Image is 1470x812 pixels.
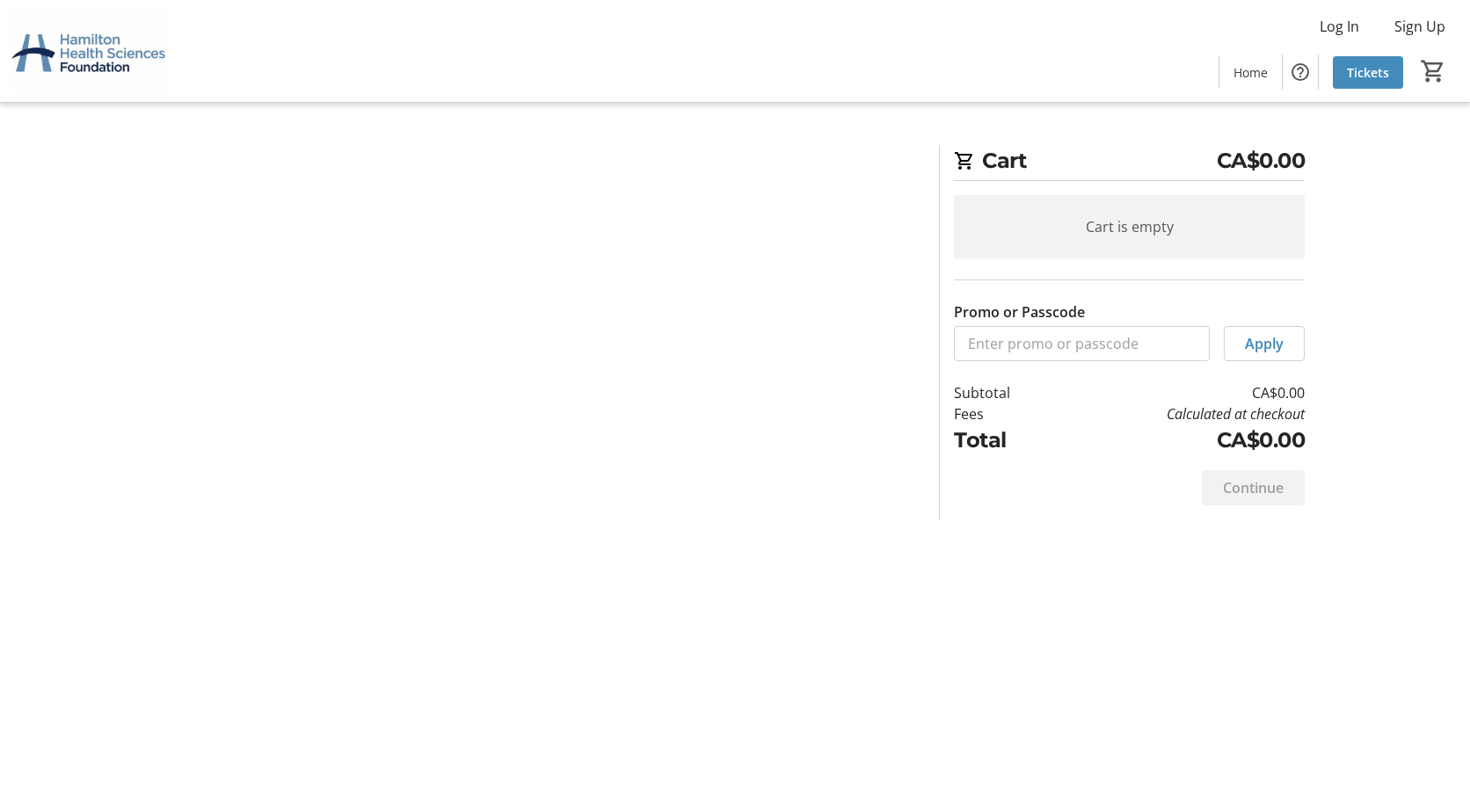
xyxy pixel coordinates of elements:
td: CA$0.00 [1056,382,1305,403]
button: Log In [1306,12,1373,40]
h2: Cart [954,145,1305,181]
td: Fees [954,403,1056,424]
span: Home [1233,63,1268,82]
button: Sign Up [1380,12,1459,40]
td: Calculated at checkout [1056,403,1305,424]
span: Log In [1320,16,1359,37]
input: Enter promo or passcode [954,326,1210,361]
img: Hamilton Health Sciences Foundation's Logo [11,7,167,95]
button: Apply [1224,326,1305,361]
td: CA$0.00 [1056,424,1305,456]
div: Cart is empty [954,195,1305,258]
a: Tickets [1333,56,1403,89]
button: Cart [1417,55,1449,87]
button: Help [1283,54,1318,90]
span: Tickets [1347,63,1389,82]
span: CA$0.00 [1217,145,1306,177]
a: Home [1219,56,1282,89]
td: Total [954,424,1056,456]
span: Sign Up [1394,16,1445,37]
span: Apply [1245,333,1284,354]
td: Subtotal [954,382,1056,403]
label: Promo or Passcode [954,301,1085,323]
